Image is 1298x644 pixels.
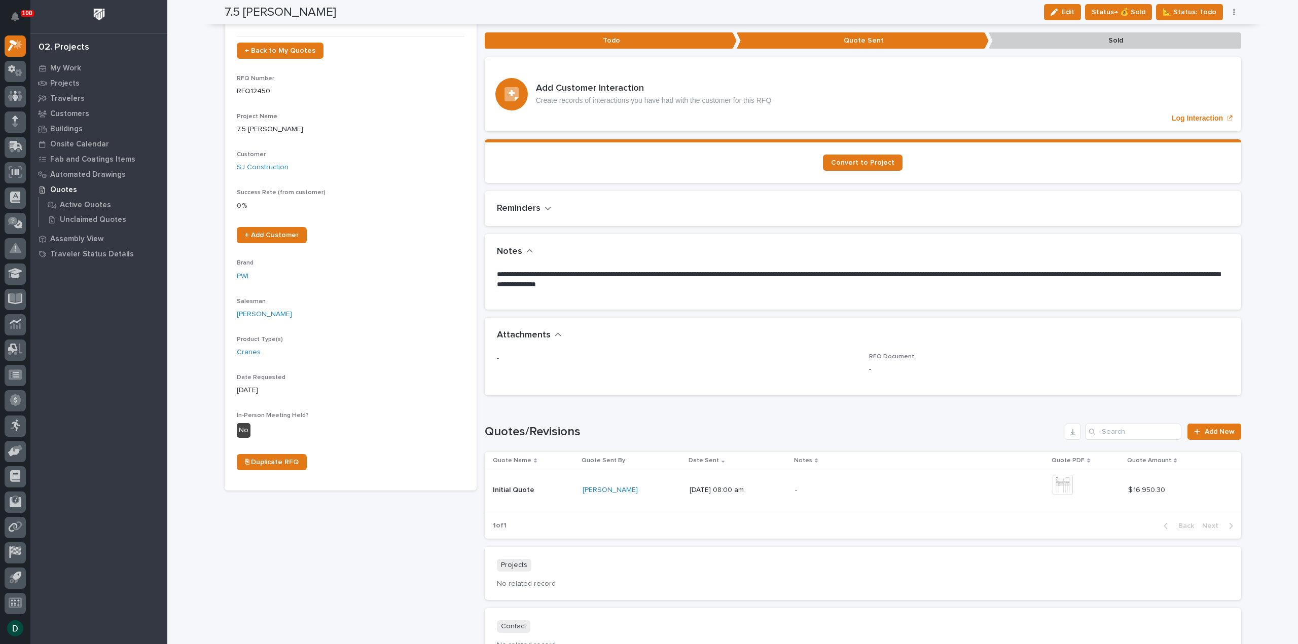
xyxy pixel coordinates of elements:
[497,353,857,364] p: -
[1128,484,1167,495] p: $ 16,950.30
[30,151,167,167] a: Fab and Coatings Items
[1202,521,1224,531] span: Next
[237,309,292,320] a: [PERSON_NAME]
[237,43,323,59] a: ← Back to My Quotes
[237,271,248,282] a: PWI
[497,620,530,633] p: Contact
[50,170,126,179] p: Automated Drawings
[90,5,109,24] img: Workspace Logo
[869,364,1229,375] p: -
[989,32,1241,49] p: Sold
[1085,424,1181,440] input: Search
[225,5,336,20] h2: 7.5 [PERSON_NAME]
[1187,424,1241,440] a: Add New
[1044,4,1081,20] button: Edit
[237,75,274,82] span: RFQ Number
[237,423,250,438] div: No
[237,336,283,343] span: Product Type(s)
[237,260,254,266] span: Brand
[536,96,772,105] p: Create records of interactions you have had with the customer for this RFQ
[485,470,1241,511] tr: Initial QuoteInitial Quote [PERSON_NAME] [DATE] 08:00 am-$ 16,950.30$ 16,950.30
[795,486,972,495] p: -
[5,6,26,27] button: Notifications
[237,385,464,396] p: [DATE]
[30,167,167,182] a: Automated Drawings
[245,459,299,466] span: ⎘ Duplicate RFQ
[485,425,1061,439] h1: Quotes/Revisions
[30,75,167,91] a: Projects
[50,79,80,88] p: Projects
[30,136,167,151] a: Onsite Calendar
[536,83,772,94] h3: Add Customer Interaction
[60,201,111,210] p: Active Quotes
[237,190,326,196] span: Success Rate (from customer)
[30,106,167,121] a: Customers
[50,64,81,73] p: My Work
[823,155,903,171] a: Convert to Project
[493,484,536,495] p: Initial Quote
[30,60,167,75] a: My Work
[50,94,85,103] p: Travelers
[50,155,135,164] p: Fab and Coatings Items
[50,125,83,134] p: Buildings
[1062,8,1074,17] span: Edit
[39,198,167,212] a: Active Quotes
[245,232,299,239] span: + Add Customer
[497,203,540,214] h2: Reminders
[1085,4,1152,20] button: Status→ 💰 Sold
[1156,521,1198,531] button: Back
[237,113,277,120] span: Project Name
[5,618,26,639] button: users-avatar
[1198,521,1241,531] button: Next
[794,455,812,466] p: Notes
[497,580,1229,588] p: No related record
[583,486,638,495] a: [PERSON_NAME]
[22,10,32,17] p: 100
[1172,521,1194,531] span: Back
[237,124,464,135] p: 7.5 [PERSON_NAME]
[485,32,737,49] p: Todo
[493,455,531,466] p: Quote Name
[50,235,103,244] p: Assembly View
[237,86,464,97] p: RFQ12450
[497,246,533,257] button: Notes
[690,486,787,495] p: [DATE] 08:00 am
[30,246,167,261] a: Traveler Status Details
[831,159,894,166] span: Convert to Project
[237,162,289,173] a: SJ Construction
[237,201,464,211] p: 0 %
[497,203,552,214] button: Reminders
[237,227,307,243] a: + Add Customer
[485,57,1241,131] a: Log Interaction
[39,212,167,226] a: Unclaimed Quotes
[237,298,266,305] span: Salesman
[737,32,989,49] p: Quote Sent
[497,330,562,341] button: Attachments
[869,354,914,360] span: RFQ Document
[1172,114,1223,123] p: Log Interaction
[1127,455,1171,466] p: Quote Amount
[497,330,551,341] h2: Attachments
[689,455,719,466] p: Date Sent
[237,454,307,470] a: ⎘ Duplicate RFQ
[237,412,309,419] span: In-Person Meeting Held?
[485,513,515,538] p: 1 of 1
[30,91,167,106] a: Travelers
[60,215,126,224] p: Unclaimed Quotes
[39,42,89,53] div: 02. Projects
[582,455,625,466] p: Quote Sent By
[50,185,77,195] p: Quotes
[13,12,26,28] div: Notifications100
[50,250,134,259] p: Traveler Status Details
[1092,6,1145,18] span: Status→ 💰 Sold
[237,347,261,358] a: Cranes
[30,121,167,136] a: Buildings
[237,151,266,158] span: Customer
[497,559,531,572] p: Projects
[497,246,522,257] h2: Notes
[1052,455,1085,466] p: Quote PDF
[245,47,315,54] span: ← Back to My Quotes
[1156,4,1223,20] button: 📐 Status: Todo
[30,182,167,197] a: Quotes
